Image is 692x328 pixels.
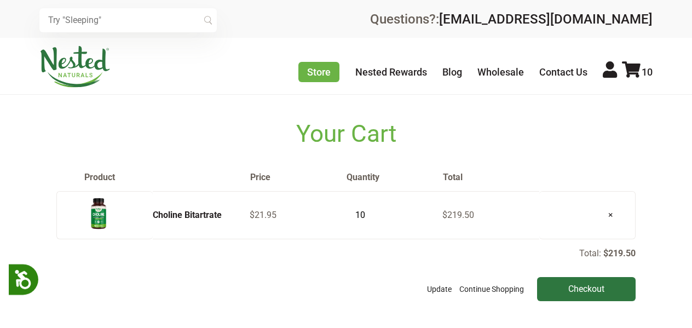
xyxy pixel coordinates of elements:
[250,210,276,220] span: $21.95
[85,196,112,232] img: Choline Bitartrate - USA
[355,66,427,78] a: Nested Rewards
[370,13,653,26] div: Questions?:
[599,201,622,229] a: ×
[346,172,442,183] th: Quantity
[56,120,636,148] h1: Your Cart
[477,66,524,78] a: Wholesale
[457,277,527,301] a: Continue Shopping
[442,172,539,183] th: Total
[537,277,636,301] input: Checkout
[539,66,587,78] a: Contact Us
[39,8,217,32] input: Try "Sleeping"
[153,210,222,220] a: Choline Bitartrate
[56,172,250,183] th: Product
[298,62,339,82] a: Store
[603,248,636,258] p: $219.50
[439,11,653,27] a: [EMAIL_ADDRESS][DOMAIN_NAME]
[56,248,636,301] div: Total:
[622,66,653,78] a: 10
[642,66,653,78] span: 10
[442,66,462,78] a: Blog
[442,210,474,220] span: $219.50
[250,172,346,183] th: Price
[39,46,111,88] img: Nested Naturals
[424,277,454,301] button: Update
